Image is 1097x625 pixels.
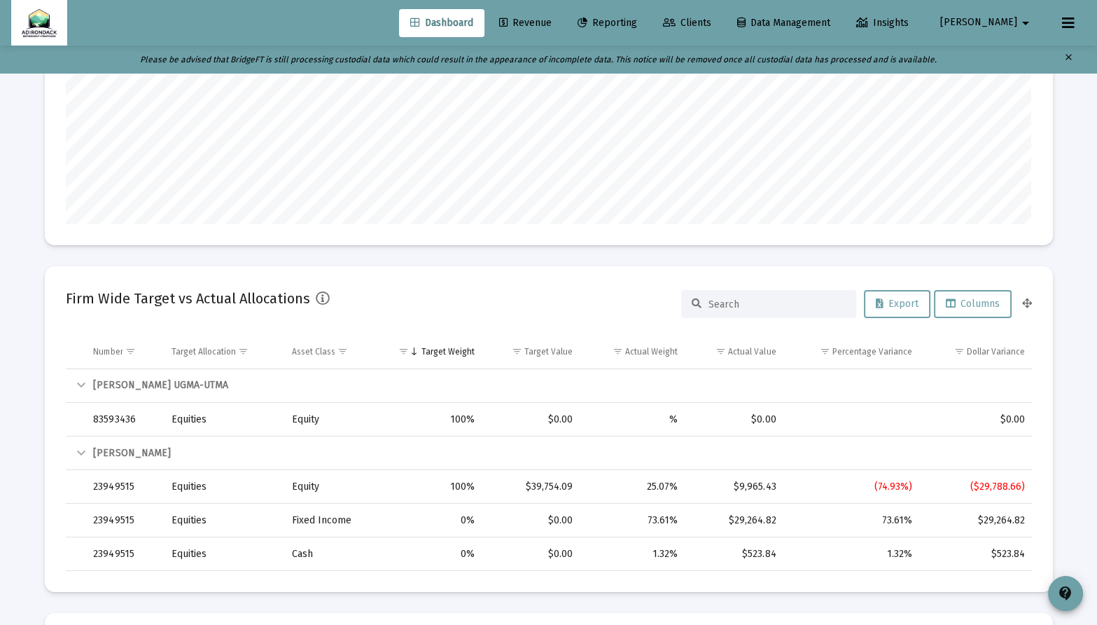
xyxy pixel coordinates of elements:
td: 83593436 [86,403,164,437]
div: $39,754.09 [489,480,573,494]
div: 73.61% [587,514,678,528]
a: Data Management [726,9,841,37]
div: Target Value [524,346,573,357]
div: 100% [384,413,475,427]
div: ($29,788.66) [926,480,1025,494]
td: Equities [165,537,285,571]
h2: Firm Wide Target vs Actual Allocations [66,287,310,310]
td: 23949515 [86,537,164,571]
span: Revenue [499,17,552,29]
div: Number [93,346,123,357]
div: 73.61% [790,514,912,528]
div: $9,965.43 [692,480,776,494]
a: Reporting [566,9,648,37]
div: $0.00 [489,514,573,528]
td: Column Target Weight [377,335,482,369]
div: $29,264.82 [926,514,1025,528]
span: Show filter options for column 'Target Allocation' [238,346,249,357]
div: 1.32% [587,547,678,561]
span: Show filter options for column 'Actual Weight' [613,346,623,357]
div: Actual Weight [625,346,678,357]
mat-icon: arrow_drop_down [1017,9,1034,37]
button: Export [864,290,930,318]
td: Equity [285,403,377,437]
input: Search [708,298,846,310]
button: [PERSON_NAME] [923,8,1051,36]
td: 23949515 [86,504,164,537]
div: Dollar Variance [967,346,1025,357]
div: 100% [384,480,475,494]
div: 0% [384,514,475,528]
i: Please be advised that BridgeFT is still processing custodial data which could result in the appe... [140,55,937,64]
div: Target Allocation [172,346,236,357]
td: Column Actual Weight [580,335,685,369]
div: $523.84 [926,547,1025,561]
div: $523.84 [692,547,776,561]
div: $0.00 [489,413,573,427]
span: Show filter options for column 'Asset Class' [337,346,348,357]
mat-icon: contact_support [1057,585,1074,602]
td: Collapse [66,437,87,470]
div: $0.00 [926,413,1025,427]
a: Insights [845,9,920,37]
div: 1.32% [790,547,912,561]
div: [PERSON_NAME] [93,446,1024,460]
div: $0.00 [692,413,776,427]
span: Show filter options for column 'Target Value' [512,346,522,357]
td: Column Target Allocation [165,335,285,369]
span: Columns [946,298,1000,310]
div: Target Weight [421,346,475,357]
div: $29,264.82 [692,514,776,528]
td: 23949515 [86,470,164,504]
a: Clients [652,9,722,37]
td: Equities [165,470,285,504]
span: Reporting [578,17,637,29]
span: Show filter options for column 'Target Weight' [398,346,409,357]
td: Equities [165,403,285,437]
mat-icon: clear [1063,49,1074,70]
span: Insights [856,17,909,29]
img: Dashboard [22,9,57,37]
td: Column Asset Class [285,335,377,369]
div: (74.93%) [790,480,912,494]
td: Column Percentage Variance [783,335,919,369]
td: Collapse [66,369,87,403]
span: Clients [663,17,711,29]
div: 25.07% [587,480,678,494]
span: Show filter options for column 'Number' [125,346,135,357]
span: Show filter options for column 'Dollar Variance' [954,346,965,357]
div: $0.00 [489,547,573,561]
div: Asset Class [292,346,335,357]
td: Equity [285,470,377,504]
span: Show filter options for column 'Actual Value' [715,346,726,357]
span: Export [876,298,918,310]
td: Column Target Value [482,335,580,369]
div: [PERSON_NAME] UGMA-UTMA [93,378,1024,392]
td: Equities [165,504,285,537]
div: 0% [384,547,475,561]
div: Percentage Variance [832,346,912,357]
td: Cash [285,537,377,571]
td: Column Actual Value [685,335,783,369]
div: Actual Value [728,346,776,357]
a: Dashboard [399,9,484,37]
div: Data grid [66,335,1032,571]
span: [PERSON_NAME] [940,17,1017,29]
div: % [587,413,678,427]
span: Data Management [737,17,830,29]
span: Show filter options for column 'Percentage Variance' [820,346,830,357]
span: Dashboard [410,17,473,29]
td: Fixed Income [285,504,377,537]
button: Columns [934,290,1012,318]
td: Column Dollar Variance [919,335,1032,369]
td: Column Number [86,335,164,369]
a: Revenue [488,9,563,37]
